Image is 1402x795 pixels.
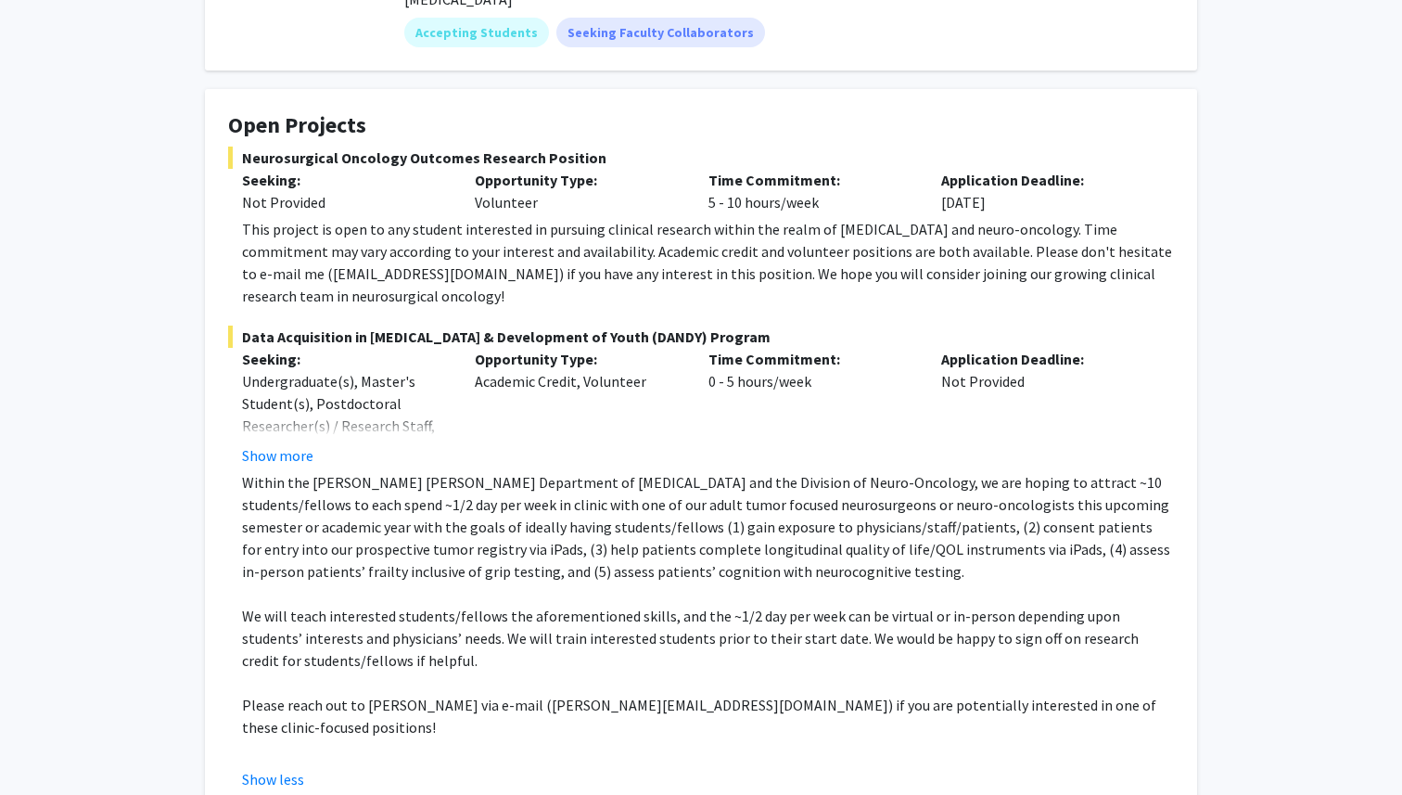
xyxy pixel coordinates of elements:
[695,348,927,467] div: 0 - 5 hours/week
[14,712,79,781] iframe: Chat
[242,191,447,213] div: Not Provided
[242,694,1174,738] p: Please reach out to [PERSON_NAME] via e-mail ([PERSON_NAME][EMAIL_ADDRESS][DOMAIN_NAME]) if you a...
[941,169,1146,191] p: Application Deadline:
[461,348,694,467] div: Academic Credit, Volunteer
[242,444,313,467] button: Show more
[475,348,680,370] p: Opportunity Type:
[461,169,694,213] div: Volunteer
[695,169,927,213] div: 5 - 10 hours/week
[404,18,549,47] mat-chip: Accepting Students
[242,218,1174,307] div: This project is open to any student interested in pursuing clinical research within the realm of ...
[941,348,1146,370] p: Application Deadline:
[228,326,1174,348] span: Data Acquisition in [MEDICAL_DATA] & Development of Youth (DANDY) Program
[242,471,1174,583] p: Within the [PERSON_NAME] [PERSON_NAME] Department of [MEDICAL_DATA] and the Division of Neuro-Onc...
[708,348,913,370] p: Time Commitment:
[242,370,447,481] div: Undergraduate(s), Master's Student(s), Postdoctoral Researcher(s) / Research Staff, Medical Resid...
[556,18,765,47] mat-chip: Seeking Faculty Collaborators
[708,169,913,191] p: Time Commitment:
[242,348,447,370] p: Seeking:
[927,348,1160,467] div: Not Provided
[228,112,1174,139] h4: Open Projects
[927,169,1160,213] div: [DATE]
[242,169,447,191] p: Seeking:
[242,768,304,790] button: Show less
[228,147,1174,169] span: Neurosurgical Oncology Outcomes Research Position
[242,605,1174,672] p: We will teach interested students/fellows the aforementioned skills, and the ~1/2 day per week ca...
[475,169,680,191] p: Opportunity Type:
